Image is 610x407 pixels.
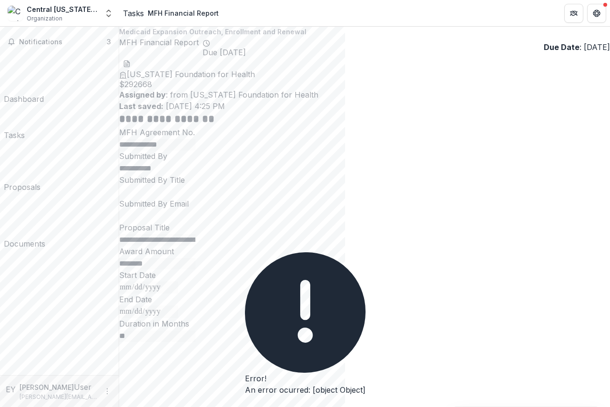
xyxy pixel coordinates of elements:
p: Award Amount [119,246,610,257]
p: [DATE] 4:25 PM [119,100,610,112]
p: Duration in Months [119,318,610,329]
button: Open entity switcher [102,4,115,23]
button: Get Help [587,4,606,23]
span: Notifications [19,38,107,46]
div: MFH Financial Report [148,8,219,18]
a: Documents [4,197,45,249]
p: Medicaid Expansion Outreach, Enrollment and Renewal [119,27,610,37]
a: Tasks [4,109,25,141]
p: : from [US_STATE] Foundation for Health [119,89,610,100]
p: User [74,381,91,393]
div: Dashboard [4,93,44,105]
button: Notifications3 [4,34,115,50]
button: Partners [564,4,583,23]
span: $ 292668 [119,80,610,89]
span: Due [DATE] [203,48,246,57]
div: Proposals [4,181,41,193]
p: [PERSON_NAME][EMAIL_ADDRESS][DOMAIN_NAME] [20,393,98,401]
span: 3 [107,38,111,46]
img: Central Missouri Community Action [8,6,23,21]
p: [PERSON_NAME] [20,382,74,392]
button: More [102,386,113,397]
a: Tasks [123,8,144,19]
strong: Assigned by [119,90,166,99]
p: Submitted By [119,150,610,162]
span: Organization [27,14,62,23]
h2: MFH Financial Report [119,37,199,57]
p: Proposal Title [119,222,610,233]
p: : [DATE] [544,41,610,53]
p: Submitted By Email [119,198,610,209]
p: Submitted By Title [119,174,610,186]
span: [US_STATE] Foundation for Health [127,69,255,79]
a: Dashboard [4,53,44,105]
strong: Due Date [544,42,579,52]
strong: Last saved: [119,101,163,111]
a: Proposals [4,145,41,193]
div: Tasks [4,129,25,141]
p: Start Date [119,269,610,281]
p: End Date [119,294,610,305]
div: Documents [4,238,45,249]
nav: breadcrumb [123,6,223,20]
div: Central [US_STATE] Community Action [27,4,98,14]
p: MFH Agreement No. [119,127,610,138]
div: Emily Young [6,384,16,395]
button: download-word-button [123,57,131,69]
